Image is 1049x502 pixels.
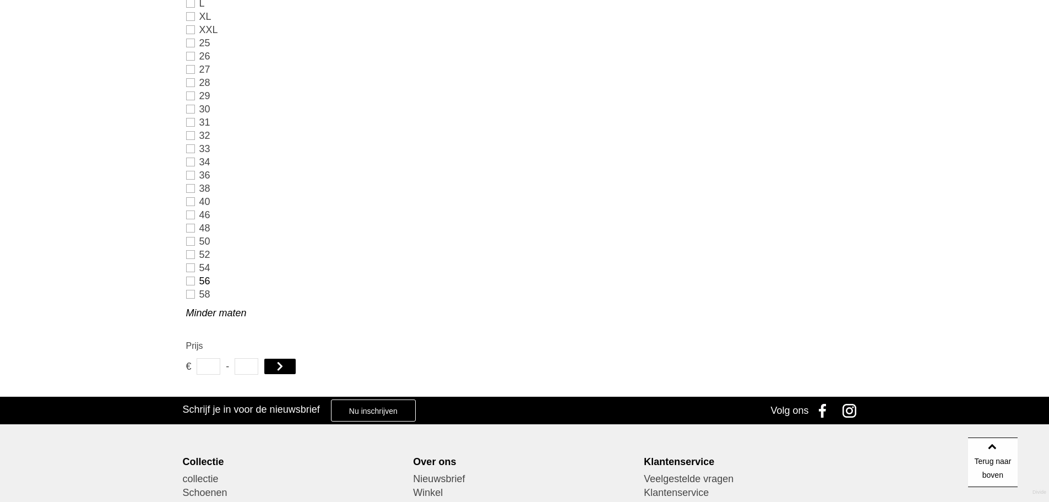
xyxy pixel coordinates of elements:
a: 36 [186,169,305,182]
a: Winkel [413,486,635,500]
a: 54 [186,261,305,274]
a: 40 [186,195,305,208]
a: 34 [186,155,305,169]
a: 32 [186,129,305,142]
a: 56 [186,274,305,288]
a: Facebook [811,397,839,424]
h2: Prijs [186,339,305,353]
div: Collectie [183,456,405,468]
a: 48 [186,222,305,235]
a: Nu inschrijven [331,400,416,422]
a: Minder maten [186,306,305,320]
a: 27 [186,63,305,76]
a: 58 [186,288,305,301]
a: 30 [186,102,305,116]
a: 31 [186,116,305,129]
span: € [186,358,191,375]
a: 33 [186,142,305,155]
a: 52 [186,248,305,261]
a: 38 [186,182,305,195]
a: 46 [186,208,305,222]
a: Terug naar boven [968,438,1018,487]
h3: Schrijf je in voor de nieuwsbrief [183,403,320,415]
a: Schoenen [183,486,405,500]
a: 25 [186,36,305,50]
a: 29 [186,89,305,102]
a: 26 [186,50,305,63]
a: Instagram [839,397,866,424]
div: Over ons [413,456,635,468]
a: Divide [1032,485,1046,499]
a: 28 [186,76,305,89]
div: Klantenservice [644,456,866,468]
a: XXL [186,23,305,36]
a: collectie [183,472,405,486]
div: Volg ons [770,397,808,424]
a: Klantenservice [644,486,866,500]
a: Nieuwsbrief [413,472,635,486]
a: 50 [186,235,305,248]
a: XL [186,10,305,23]
a: Veelgestelde vragen [644,472,866,486]
span: - [226,358,229,375]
